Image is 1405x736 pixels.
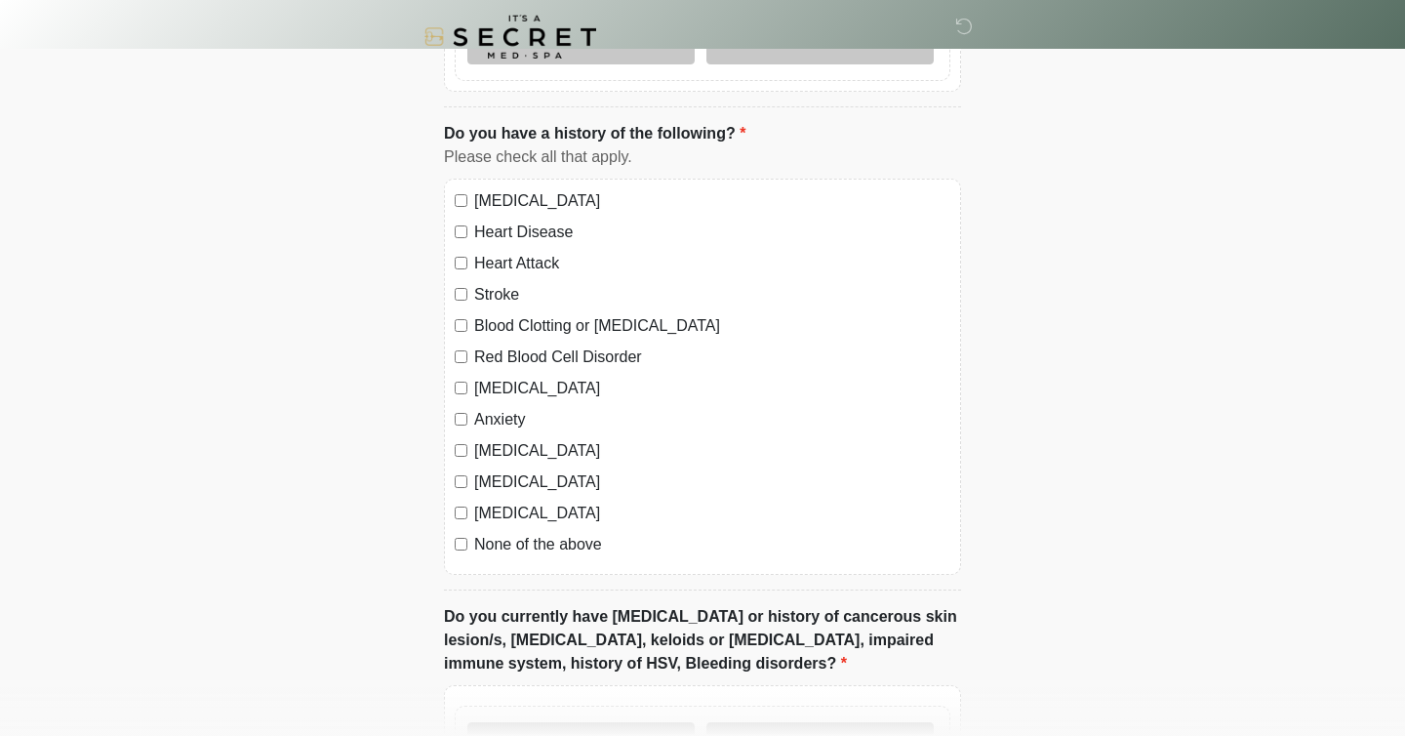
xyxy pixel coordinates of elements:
[455,350,467,363] input: Red Blood Cell Disorder
[455,444,467,457] input: [MEDICAL_DATA]
[474,502,950,525] label: [MEDICAL_DATA]
[474,377,950,400] label: [MEDICAL_DATA]
[455,225,467,238] input: Heart Disease
[455,382,467,394] input: [MEDICAL_DATA]
[455,413,467,426] input: Anxiety
[474,189,950,213] label: [MEDICAL_DATA]
[455,507,467,519] input: [MEDICAL_DATA]
[474,252,950,275] label: Heart Attack
[474,408,950,431] label: Anxiety
[444,605,961,675] label: Do you currently have [MEDICAL_DATA] or history of cancerous skin lesion/s, [MEDICAL_DATA], keloi...
[474,533,950,556] label: None of the above
[444,145,961,169] div: Please check all that apply.
[474,470,950,494] label: [MEDICAL_DATA]
[474,221,950,244] label: Heart Disease
[455,257,467,269] input: Heart Attack
[474,346,950,369] label: Red Blood Cell Disorder
[444,122,745,145] label: Do you have a history of the following?
[455,194,467,207] input: [MEDICAL_DATA]
[455,475,467,488] input: [MEDICAL_DATA]
[474,314,950,338] label: Blood Clotting or [MEDICAL_DATA]
[474,283,950,307] label: Stroke
[455,538,467,551] input: None of the above
[455,319,467,332] input: Blood Clotting or [MEDICAL_DATA]
[474,439,950,463] label: [MEDICAL_DATA]
[424,15,596,59] img: It's A Secret Med Spa Logo
[455,288,467,301] input: Stroke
